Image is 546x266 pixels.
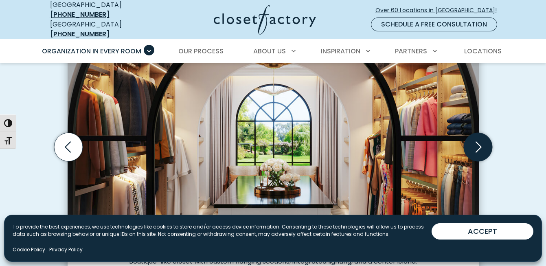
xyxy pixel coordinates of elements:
a: Privacy Policy [49,246,83,253]
a: Cookie Policy [13,246,45,253]
button: Previous slide [51,130,86,165]
span: Inspiration [321,46,360,56]
a: Schedule a Free Consultation [371,18,497,31]
a: [PHONE_NUMBER] [50,10,110,19]
button: ACCEPT [432,223,533,240]
a: [PHONE_NUMBER] [50,29,110,39]
span: Partners [395,46,427,56]
span: Over 60 Locations in [GEOGRAPHIC_DATA]! [375,6,503,15]
a: Over 60 Locations in [GEOGRAPHIC_DATA]! [375,3,504,18]
div: [GEOGRAPHIC_DATA] [50,20,150,39]
nav: Primary Menu [36,40,510,63]
img: Spacious custom walk-in closet with abundant wardrobe space, center island storage [68,29,479,251]
p: To provide the best experiences, we use technologies like cookies to store and/or access device i... [13,223,432,238]
span: Our Process [178,46,224,56]
span: Organization in Every Room [42,46,141,56]
button: Next slide [460,130,496,165]
span: Locations [464,46,502,56]
img: Closet Factory Logo [214,5,316,35]
span: About Us [253,46,286,56]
